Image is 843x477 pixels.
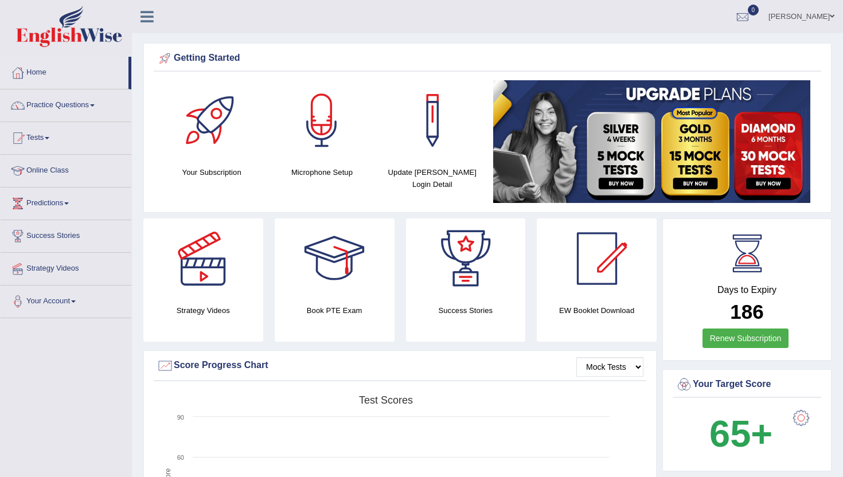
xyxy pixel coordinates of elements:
b: 186 [730,300,763,323]
h4: EW Booklet Download [537,304,657,316]
a: Success Stories [1,220,131,249]
a: Home [1,57,128,85]
tspan: Test scores [359,394,413,406]
div: Score Progress Chart [157,357,643,374]
h4: Microphone Setup [272,166,371,178]
text: 60 [177,454,184,461]
h4: Book PTE Exam [275,304,395,316]
a: Renew Subscription [702,329,789,348]
h4: Update [PERSON_NAME] Login Detail [383,166,482,190]
h4: Your Subscription [162,166,261,178]
h4: Success Stories [406,304,526,316]
div: Getting Started [157,50,818,67]
a: Practice Questions [1,89,131,118]
b: 65+ [709,413,772,455]
a: Your Account [1,286,131,314]
a: Tests [1,122,131,151]
a: Strategy Videos [1,253,131,281]
img: small5.jpg [493,80,810,203]
h4: Days to Expiry [676,285,818,295]
a: Predictions [1,187,131,216]
h4: Strategy Videos [143,304,263,316]
div: Your Target Score [676,376,818,393]
span: 0 [748,5,759,15]
a: Online Class [1,155,131,183]
text: 90 [177,414,184,421]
